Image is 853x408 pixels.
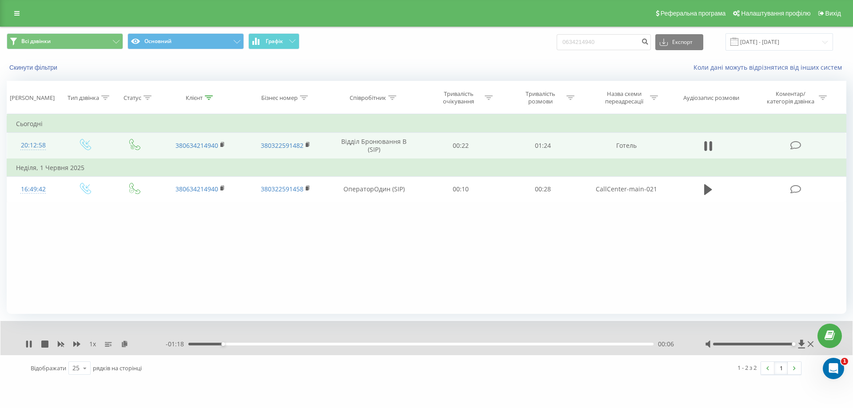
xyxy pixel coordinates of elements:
[89,340,96,349] span: 1 x
[658,340,674,349] span: 00:06
[774,362,788,374] a: 1
[350,94,386,102] div: Співробітник
[21,38,51,45] span: Всі дзвінки
[7,33,123,49] button: Всі дзвінки
[502,133,583,159] td: 01:24
[10,94,55,102] div: [PERSON_NAME]
[825,10,841,17] span: Вихід
[420,133,502,159] td: 00:22
[765,90,817,105] div: Коментар/категорія дзвінка
[7,63,62,71] button: Скинути фільтри
[661,10,726,17] span: Реферальна програма
[175,141,218,150] a: 380634214940
[93,364,142,372] span: рядків на сторінці
[557,34,651,50] input: Пошук за номером
[841,358,848,365] span: 1
[68,94,99,102] div: Тип дзвінка
[124,94,141,102] div: Статус
[166,340,188,349] span: - 01:18
[16,137,51,154] div: 20:12:58
[16,181,51,198] div: 16:49:42
[221,342,225,346] div: Accessibility label
[420,176,502,202] td: 00:10
[517,90,564,105] div: Тривалість розмови
[792,342,795,346] div: Accessibility label
[823,358,844,379] iframe: Intercom live chat
[266,38,283,44] span: Графік
[584,176,669,202] td: CallCenter-main-021
[7,159,846,177] td: Неділя, 1 Червня 2025
[261,94,298,102] div: Бізнес номер
[435,90,482,105] div: Тривалість очікування
[741,10,810,17] span: Налаштування профілю
[328,176,420,202] td: ОператорОдин (SIP)
[248,33,299,49] button: Графік
[502,176,583,202] td: 00:28
[186,94,203,102] div: Клієнт
[7,115,846,133] td: Сьогодні
[584,133,669,159] td: Готель
[328,133,420,159] td: Відділ Бронювання B (SIP)
[175,185,218,193] a: 380634214940
[261,141,303,150] a: 380322591482
[261,185,303,193] a: 380322591458
[31,364,66,372] span: Відображати
[694,63,846,71] a: Коли дані можуть відрізнятися вiд інших систем
[737,363,757,372] div: 1 - 2 з 2
[683,94,739,102] div: Аудіозапис розмови
[128,33,244,49] button: Основний
[655,34,703,50] button: Експорт
[600,90,648,105] div: Назва схеми переадресації
[72,364,80,372] div: 25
